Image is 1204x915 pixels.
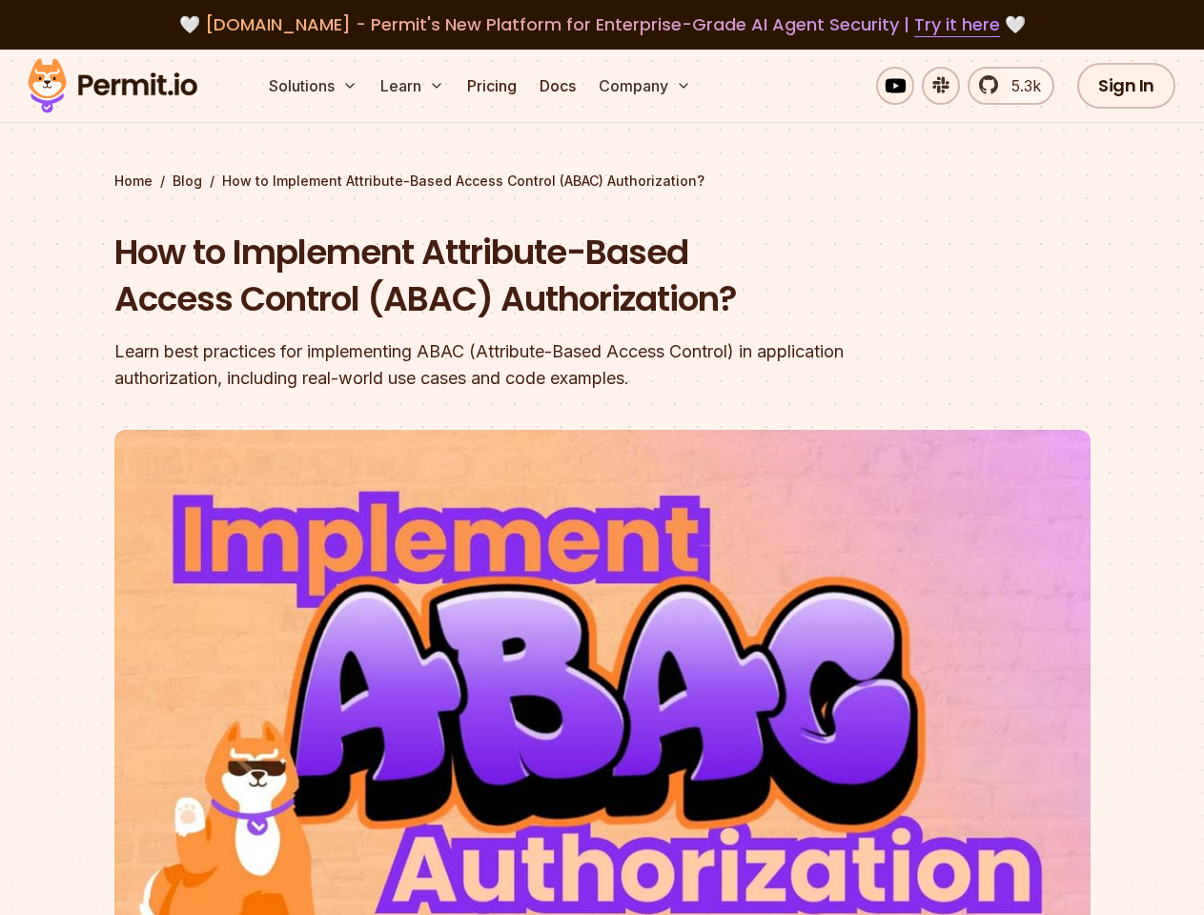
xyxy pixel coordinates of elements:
a: Sign In [1077,63,1175,109]
div: Learn best practices for implementing ABAC (Attribute-Based Access Control) in application author... [114,338,847,392]
h1: How to Implement Attribute-Based Access Control (ABAC) Authorization? [114,229,847,323]
span: [DOMAIN_NAME] - Permit's New Platform for Enterprise-Grade AI Agent Security | [205,12,1000,36]
a: Try it here [914,12,1000,37]
a: 5.3k [968,67,1054,105]
a: Pricing [459,67,524,105]
a: Blog [173,172,202,191]
div: 🤍 🤍 [46,11,1158,38]
span: 5.3k [1000,74,1041,97]
button: Learn [373,67,452,105]
a: Home [114,172,153,191]
button: Company [591,67,699,105]
a: Docs [532,67,583,105]
img: Permit logo [19,53,206,118]
div: / / [114,172,1091,191]
button: Solutions [261,67,365,105]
